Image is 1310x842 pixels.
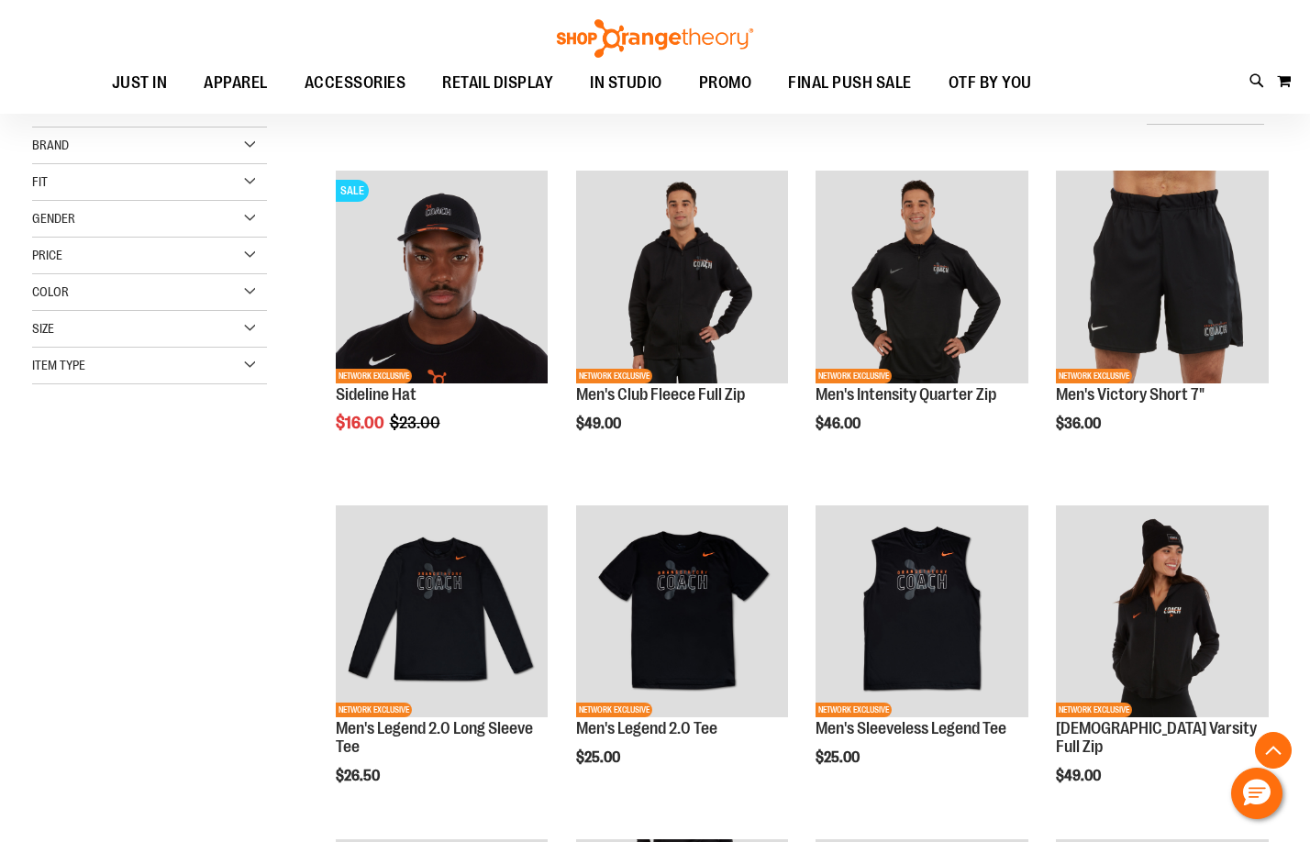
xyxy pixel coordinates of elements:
[32,248,62,262] span: Price
[336,703,412,717] span: NETWORK EXCLUSIVE
[930,62,1050,105] a: OTF BY YOU
[336,369,412,383] span: NETWORK EXCLUSIVE
[816,703,892,717] span: NETWORK EXCLUSIVE
[32,174,48,189] span: Fit
[336,414,387,432] span: $16.00
[816,505,1028,721] a: OTF Mens Coach FA23 Legend Sleeveless Tee - Black primary imageNETWORK EXCLUSIVE
[590,62,662,104] span: IN STUDIO
[305,62,406,104] span: ACCESSORIES
[816,719,1006,737] a: Men's Sleeveless Legend Tee
[576,505,789,721] a: OTF Mens Coach FA23 Legend 2.0 SS Tee - Black primary imageNETWORK EXCLUSIVE
[336,171,549,386] a: Sideline Hat primary imageSALENETWORK EXCLUSIVE
[336,180,369,202] span: SALE
[1255,732,1292,769] button: Back To Top
[185,62,286,105] a: APPAREL
[336,505,549,718] img: OTF Mens Coach FA23 Legend 2.0 LS Tee - Black primary image
[1047,161,1278,478] div: product
[816,505,1028,718] img: OTF Mens Coach FA23 Legend Sleeveless Tee - Black primary image
[576,415,624,432] span: $49.00
[567,161,798,478] div: product
[816,171,1028,383] img: OTF Mens Coach FA23 Intensity Quarter Zip - Black primary image
[1056,703,1132,717] span: NETWORK EXCLUSIVE
[1056,415,1104,432] span: $36.00
[32,284,69,299] span: Color
[1056,505,1269,718] img: OTF Ladies Coach FA23 Varsity Full Zip - Black primary image
[390,414,443,432] span: $23.00
[1056,171,1269,386] a: OTF Mens Coach FA23 Victory Short - Black primary imageNETWORK EXCLUSIVE
[32,321,54,336] span: Size
[806,496,1038,813] div: product
[336,171,549,383] img: Sideline Hat primary image
[816,415,863,432] span: $46.00
[32,211,75,226] span: Gender
[816,385,996,404] a: Men's Intensity Quarter Zip
[442,62,553,104] span: RETAIL DISPLAY
[1056,768,1104,784] span: $49.00
[816,749,862,766] span: $25.00
[576,171,789,386] a: OTF Mens Coach FA23 Club Fleece Full Zip - Black primary imageNETWORK EXCLUSIVE
[816,369,892,383] span: NETWORK EXCLUSIVE
[681,62,771,105] a: PROMO
[1056,505,1269,721] a: OTF Ladies Coach FA23 Varsity Full Zip - Black primary imageNETWORK EXCLUSIVE
[424,62,572,105] a: RETAIL DISPLAY
[336,719,533,756] a: Men's Legend 2.0 Long Sleeve Tee
[576,505,789,718] img: OTF Mens Coach FA23 Legend 2.0 SS Tee - Black primary image
[576,385,745,404] a: Men's Club Fleece Full Zip
[327,496,558,831] div: product
[554,19,756,58] img: Shop Orangetheory
[1056,369,1132,383] span: NETWORK EXCLUSIVE
[336,385,416,404] a: Sideline Hat
[770,62,930,105] a: FINAL PUSH SALE
[204,62,268,104] span: APPAREL
[788,62,912,104] span: FINAL PUSH SALE
[327,161,558,478] div: product
[576,171,789,383] img: OTF Mens Coach FA23 Club Fleece Full Zip - Black primary image
[699,62,752,104] span: PROMO
[32,138,69,152] span: Brand
[572,62,681,104] a: IN STUDIO
[806,161,1038,478] div: product
[576,719,717,737] a: Men's Legend 2.0 Tee
[112,62,168,104] span: JUST IN
[1056,385,1205,404] a: Men's Victory Short 7"
[94,62,186,105] a: JUST IN
[567,496,798,813] div: product
[286,62,425,105] a: ACCESSORIES
[576,703,652,717] span: NETWORK EXCLUSIVE
[816,171,1028,386] a: OTF Mens Coach FA23 Intensity Quarter Zip - Black primary imageNETWORK EXCLUSIVE
[949,62,1032,104] span: OTF BY YOU
[1047,496,1278,831] div: product
[1056,171,1269,383] img: OTF Mens Coach FA23 Victory Short - Black primary image
[336,505,549,721] a: OTF Mens Coach FA23 Legend 2.0 LS Tee - Black primary imageNETWORK EXCLUSIVE
[1231,768,1282,819] button: Hello, have a question? Let’s chat.
[576,749,623,766] span: $25.00
[1056,719,1257,756] a: [DEMOGRAPHIC_DATA] Varsity Full Zip
[576,369,652,383] span: NETWORK EXCLUSIVE
[336,768,383,784] span: $26.50
[32,358,85,372] span: Item Type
